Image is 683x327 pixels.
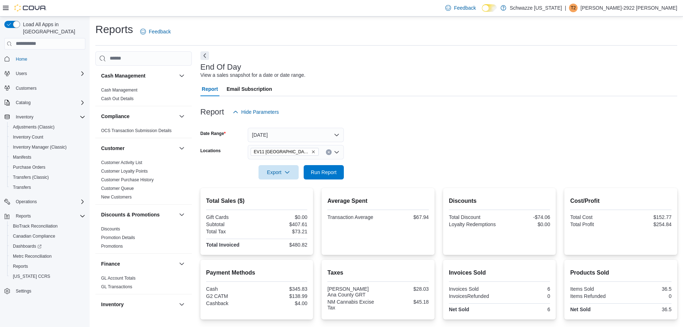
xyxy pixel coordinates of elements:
strong: Net Sold [449,307,469,312]
h3: Finance [101,260,120,267]
div: $254.84 [622,221,672,227]
span: Load All Apps in [GEOGRAPHIC_DATA] [20,21,85,35]
button: Inventory [1,112,88,122]
button: Inventory Manager (Classic) [7,142,88,152]
div: Total Tax [206,229,255,234]
div: 0 [622,293,672,299]
a: GL Transactions [101,284,132,289]
button: Purchase Orders [7,162,88,172]
h3: Customer [101,145,124,152]
h2: Discounts [449,197,550,205]
div: Discounts & Promotions [95,225,192,253]
h3: Inventory [101,301,124,308]
div: $152.77 [622,214,672,220]
a: Canadian Compliance [10,232,58,240]
nav: Complex example [4,51,85,315]
div: Transaction Average [327,214,376,220]
input: Dark Mode [482,4,497,12]
span: New Customers [101,194,132,200]
a: Reports [10,262,31,271]
button: Users [13,69,30,78]
span: Customers [13,84,85,93]
button: Run Report [304,165,344,179]
div: Turner-2922 Ashby [569,4,578,12]
img: Cova [14,4,47,11]
a: Feedback [442,1,479,15]
button: Inventory Count [7,132,88,142]
span: Reports [10,262,85,271]
span: Customer Purchase History [101,177,154,183]
button: Cash Management [101,72,176,79]
a: OCS Transaction Submission Details [101,128,172,133]
button: Metrc Reconciliation [7,251,88,261]
a: Feedback [137,24,174,39]
button: Adjustments (Classic) [7,122,88,132]
a: Metrc Reconciliation [10,252,54,261]
button: Compliance [101,113,176,120]
div: Cash Management [95,86,192,106]
div: Cashback [206,300,255,306]
div: Customer [95,158,192,204]
a: Dashboards [7,241,88,251]
span: Inventory [16,114,33,120]
span: Inventory [13,113,85,121]
a: Cash Out Details [101,96,134,101]
button: Reports [1,211,88,221]
span: Canadian Compliance [13,233,55,239]
span: T2 [571,4,576,12]
div: $67.94 [380,214,429,220]
span: EV11 [GEOGRAPHIC_DATA] [254,148,310,155]
span: Reports [13,212,85,220]
button: Compliance [177,112,186,121]
button: [DATE] [248,128,344,142]
span: Metrc Reconciliation [13,253,52,259]
span: Report [202,82,218,96]
div: G2 CATM [206,293,255,299]
span: Home [13,55,85,64]
div: 6 [501,286,550,292]
span: Reports [13,263,28,269]
a: Inventory Count [10,133,46,141]
span: Customer Activity List [101,160,142,165]
label: Date Range [200,131,226,136]
span: Catalog [16,100,30,106]
button: Transfers [7,182,88,192]
span: Dashboards [10,242,85,251]
div: Total Cost [570,214,619,220]
button: [US_STATE] CCRS [7,271,88,281]
div: $138.99 [258,293,307,299]
span: Transfers [13,184,31,190]
h2: Payment Methods [206,268,308,277]
button: Reports [13,212,34,220]
div: -$74.06 [501,214,550,220]
span: Dashboards [13,243,42,249]
h3: Discounts & Promotions [101,211,160,218]
span: Hide Parameters [241,108,279,116]
button: Clear input [326,149,332,155]
div: $0.00 [501,221,550,227]
a: Customer Purchase History [101,177,154,182]
h3: Cash Management [101,72,146,79]
div: [PERSON_NAME] Ana County GRT [327,286,376,298]
h2: Average Spent [327,197,429,205]
a: Promotion Details [101,235,135,240]
span: BioTrack Reconciliation [13,223,58,229]
div: Total Discount [449,214,498,220]
span: Inventory Manager (Classic) [10,143,85,151]
button: Home [1,54,88,64]
span: Users [16,71,27,76]
span: Feedback [149,28,171,35]
a: Discounts [101,226,120,232]
span: Email Subscription [227,82,272,96]
button: Reports [7,261,88,271]
button: Finance [177,260,186,268]
span: Inventory Count [13,134,43,140]
p: | [565,4,566,12]
div: 36.5 [622,307,672,312]
strong: Total Invoiced [206,242,239,248]
button: Export [259,165,299,179]
button: BioTrack Reconciliation [7,221,88,231]
strong: Net Sold [570,307,590,312]
div: $4.00 [258,300,307,306]
h2: Cost/Profit [570,197,672,205]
